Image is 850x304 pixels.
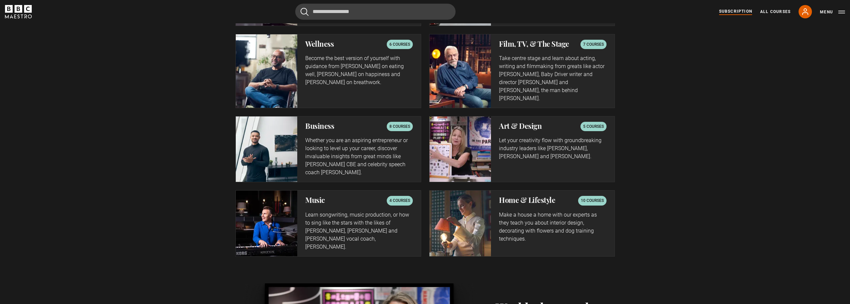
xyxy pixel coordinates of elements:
p: 6 courses [389,41,410,48]
p: 8 courses [389,123,410,130]
p: 5 courses [583,123,604,130]
h2: Wellness [305,40,334,48]
button: Toggle navigation [820,9,845,15]
p: 10 courses [581,197,604,204]
p: 7 courses [583,41,604,48]
input: Search [295,4,456,20]
h2: Film, TV, & The Stage [499,40,569,48]
a: Subscription [719,8,752,15]
h2: Art & Design [499,122,542,130]
button: Submit the search query [301,8,309,16]
p: Take centre stage and learn about acting, writing and filmmaking from greats like actor [PERSON_N... [499,54,606,102]
a: All Courses [760,9,791,15]
p: Learn songwriting, music production, or how to sing like the stars with the likes of [PERSON_NAME... [305,211,412,251]
h2: Music [305,196,325,204]
svg: BBC Maestro [5,5,32,18]
p: Whether you are an aspiring entrepreneur or looking to level up your career, discover invaluable ... [305,136,412,177]
h2: Home & Lifestyle [499,196,555,204]
h2: Business [305,122,334,130]
p: Become the best version of yourself with guidance from [PERSON_NAME] on eating well, [PERSON_NAME... [305,54,412,86]
p: Let your creativity flow with groundbreaking industry leaders like [PERSON_NAME], [PERSON_NAME] a... [499,136,606,161]
p: 4 courses [389,197,410,204]
p: Make a house a home with our experts as they teach you about interior design, decorating with flo... [499,211,606,243]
